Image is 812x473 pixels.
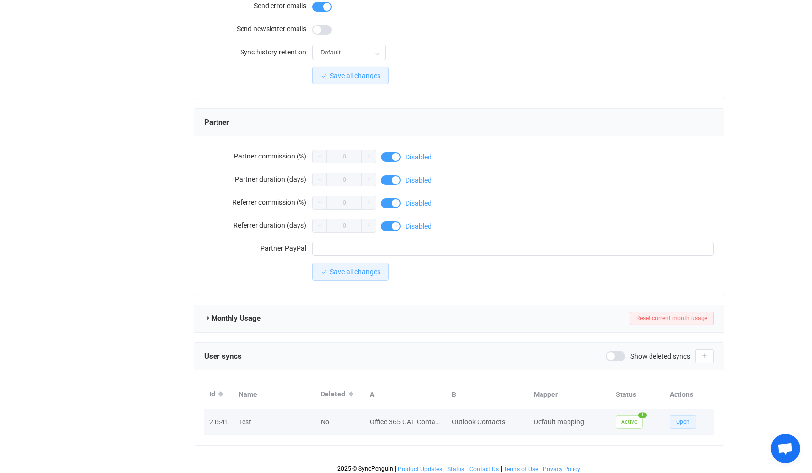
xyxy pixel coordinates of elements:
[406,154,432,160] span: Disabled
[504,466,539,473] a: Terms of Use
[447,389,529,400] div: B
[447,417,528,428] div: Outlook Contacts
[204,42,312,62] label: Sync history retention
[543,466,581,473] span: Privacy Policy
[204,386,234,403] div: Id
[630,312,714,325] button: Reset current month usage
[316,386,365,403] div: Deleted
[616,415,643,429] span: Active
[204,417,234,428] div: 21541
[466,465,468,472] span: |
[444,465,446,472] span: |
[312,45,386,60] input: Select
[406,177,432,184] span: Disabled
[204,192,312,212] label: Referrer commission (%)
[330,268,380,276] span: Save all changes
[395,465,396,472] span: |
[771,434,800,463] div: Open chat
[312,263,389,281] button: Save all changes
[611,389,665,400] div: Status
[670,415,696,429] button: Open
[204,169,312,189] label: Partner duration (days)
[638,413,647,418] span: 1
[365,417,446,428] div: Office 365 GAL Contacts
[204,349,242,364] span: User syncs
[447,466,465,473] a: Status
[636,315,707,322] span: Reset current month usage
[529,417,610,428] div: Default mapping
[330,72,380,79] span: Save all changes
[398,466,443,473] a: Product Updates
[630,353,690,360] span: Show deleted syncs
[204,146,312,166] label: Partner commission (%)
[312,67,389,84] button: Save all changes
[234,389,316,400] div: Name
[676,419,690,425] span: Open
[337,465,393,472] span: 2025 © SyncPenguin
[543,466,581,473] a: Privacy Policy
[211,311,261,326] span: Monthly Usage
[316,417,365,428] div: No
[365,389,447,400] div: A
[501,465,502,472] span: |
[670,418,696,425] a: Open
[234,417,316,428] div: Test
[204,238,312,258] label: Partner PayPal
[470,466,499,473] span: Contact Us
[204,115,229,130] span: Partner
[406,223,432,230] span: Disabled
[204,19,312,39] label: Send newsletter emails
[529,389,611,400] div: Mapper
[204,215,312,235] label: Referrer duration (days)
[406,200,432,207] span: Disabled
[469,466,500,473] a: Contact Us
[448,466,465,473] span: Status
[540,465,541,472] span: |
[665,389,714,400] div: Actions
